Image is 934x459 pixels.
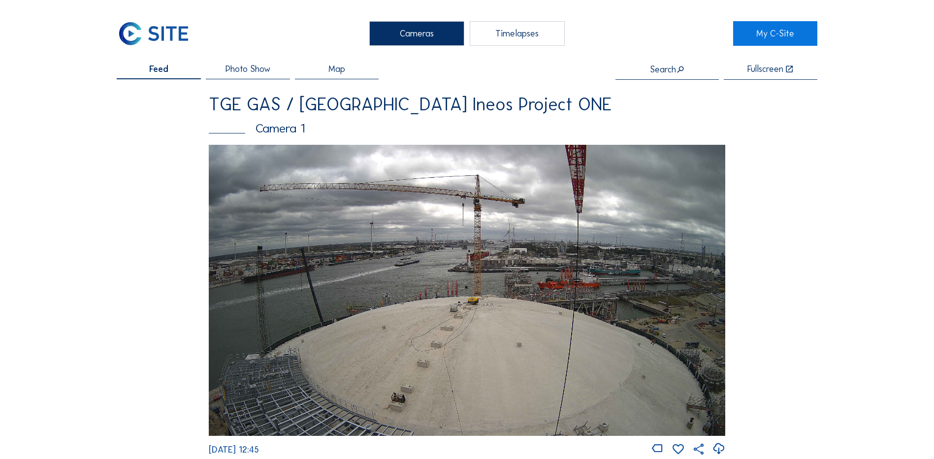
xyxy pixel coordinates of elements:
[117,21,201,46] a: C-SITE Logo
[209,145,725,435] img: Image
[470,21,565,46] div: Timelapses
[209,96,725,113] div: TGE GAS / [GEOGRAPHIC_DATA] Ineos Project ONE
[328,65,345,73] span: Map
[225,65,270,73] span: Photo Show
[747,65,783,74] div: Fullscreen
[149,65,168,73] span: Feed
[209,444,259,455] span: [DATE] 12:45
[733,21,817,46] a: My C-Site
[209,122,725,134] div: Camera 1
[117,21,190,46] img: C-SITE Logo
[369,21,464,46] div: Cameras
